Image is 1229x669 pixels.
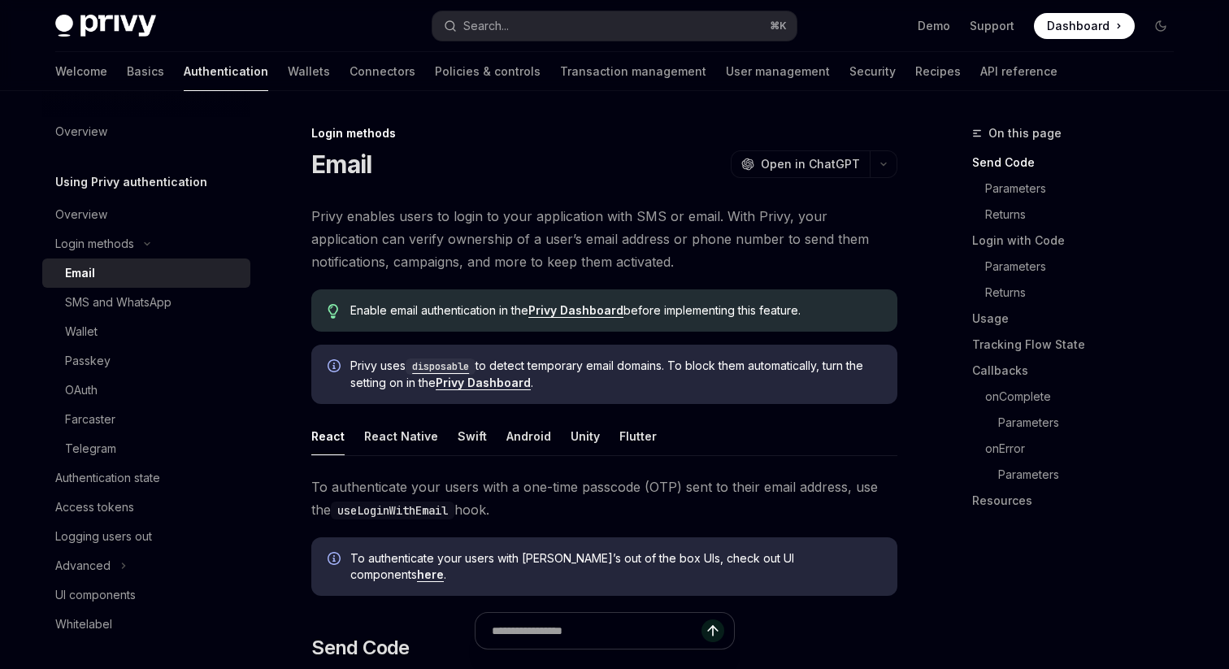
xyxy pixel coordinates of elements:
button: Toggle Advanced section [42,551,250,580]
div: Wallet [65,322,98,341]
div: Swift [458,417,487,455]
button: Open search [432,11,797,41]
a: Basics [127,52,164,91]
h1: Email [311,150,371,179]
a: Returns [972,280,1187,306]
a: Overview [42,117,250,146]
a: onComplete [972,384,1187,410]
a: User management [726,52,830,91]
img: dark logo [55,15,156,37]
a: Send Code [972,150,1187,176]
span: Privy uses to detect temporary email domains. To block them automatically, turn the setting on in... [350,358,881,391]
a: Recipes [915,52,961,91]
a: Telegram [42,434,250,463]
a: Connectors [350,52,415,91]
div: Search... [463,16,509,36]
div: Overview [55,205,107,224]
a: onError [972,436,1187,462]
svg: Tip [328,304,339,319]
a: Login with Code [972,228,1187,254]
svg: Info [328,552,344,568]
div: React [311,417,345,455]
a: Support [970,18,1014,34]
a: Security [849,52,896,91]
a: UI components [42,580,250,610]
div: Login methods [311,125,897,141]
a: Transaction management [560,52,706,91]
a: disposable [406,358,476,372]
button: Open in ChatGPT [731,150,870,178]
a: Parameters [972,410,1187,436]
a: Usage [972,306,1187,332]
div: UI components [55,585,136,605]
a: Tracking Flow State [972,332,1187,358]
a: SMS and WhatsApp [42,288,250,317]
span: Enable email authentication in the before implementing this feature. [350,302,881,319]
span: Dashboard [1047,18,1110,34]
span: To authenticate your users with a one-time passcode (OTP) sent to their email address, use the hook. [311,476,897,521]
div: Authentication state [55,468,160,488]
input: Ask a question... [492,613,701,649]
a: API reference [980,52,1057,91]
a: here [417,567,444,582]
a: Wallet [42,317,250,346]
a: Wallets [288,52,330,91]
a: Demo [918,18,950,34]
div: SMS and WhatsApp [65,293,172,312]
a: Returns [972,202,1187,228]
div: Passkey [65,351,111,371]
span: Open in ChatGPT [761,156,860,172]
span: ⌘ K [770,20,787,33]
a: Overview [42,200,250,229]
a: Privy Dashboard [528,303,623,318]
a: Authentication state [42,463,250,493]
a: Dashboard [1034,13,1135,39]
a: Callbacks [972,358,1187,384]
div: Access tokens [55,497,134,517]
a: Whitelabel [42,610,250,639]
button: Send message [701,619,724,642]
a: Farcaster [42,405,250,434]
a: Passkey [42,346,250,376]
code: useLoginWithEmail [331,502,454,519]
button: Toggle dark mode [1148,13,1174,39]
code: disposable [406,358,476,375]
div: Android [506,417,551,455]
div: Unity [571,417,600,455]
a: Resources [972,488,1187,514]
span: On this page [988,124,1062,143]
h5: Using Privy authentication [55,172,207,192]
div: OAuth [65,380,98,400]
a: OAuth [42,376,250,405]
button: Toggle Login methods section [42,229,250,258]
a: Access tokens [42,493,250,522]
div: Login methods [55,234,134,254]
div: Flutter [619,417,657,455]
div: Email [65,263,95,283]
span: To authenticate your users with [PERSON_NAME]’s out of the box UIs, check out UI components . [350,550,881,583]
a: Logging users out [42,522,250,551]
a: Welcome [55,52,107,91]
div: Farcaster [65,410,115,429]
a: Parameters [972,254,1187,280]
a: Parameters [972,176,1187,202]
a: Parameters [972,462,1187,488]
span: Privy enables users to login to your application with SMS or email. With Privy, your application ... [311,205,897,273]
div: Telegram [65,439,116,458]
a: Policies & controls [435,52,541,91]
a: Email [42,258,250,288]
a: Privy Dashboard [436,376,531,390]
div: React Native [364,417,438,455]
div: Advanced [55,556,111,576]
div: Whitelabel [55,615,112,634]
div: Logging users out [55,527,152,546]
a: Authentication [184,52,268,91]
svg: Info [328,359,344,376]
div: Overview [55,122,107,141]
